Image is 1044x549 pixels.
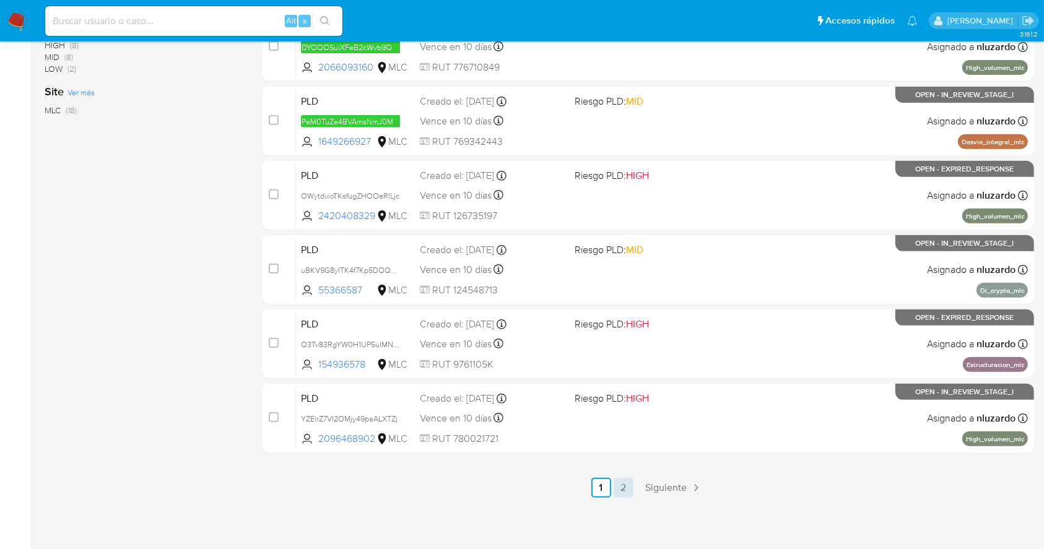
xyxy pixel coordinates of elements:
button: search-icon [312,12,337,30]
span: Alt [286,15,296,27]
p: nicolas.luzardo@mercadolibre.com [947,15,1017,27]
span: 3.161.2 [1020,29,1038,39]
a: Salir [1022,14,1035,27]
span: Accesos rápidos [825,14,895,27]
a: Notificaciones [907,15,918,26]
span: s [303,15,307,27]
input: Buscar usuario o caso... [45,13,342,29]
